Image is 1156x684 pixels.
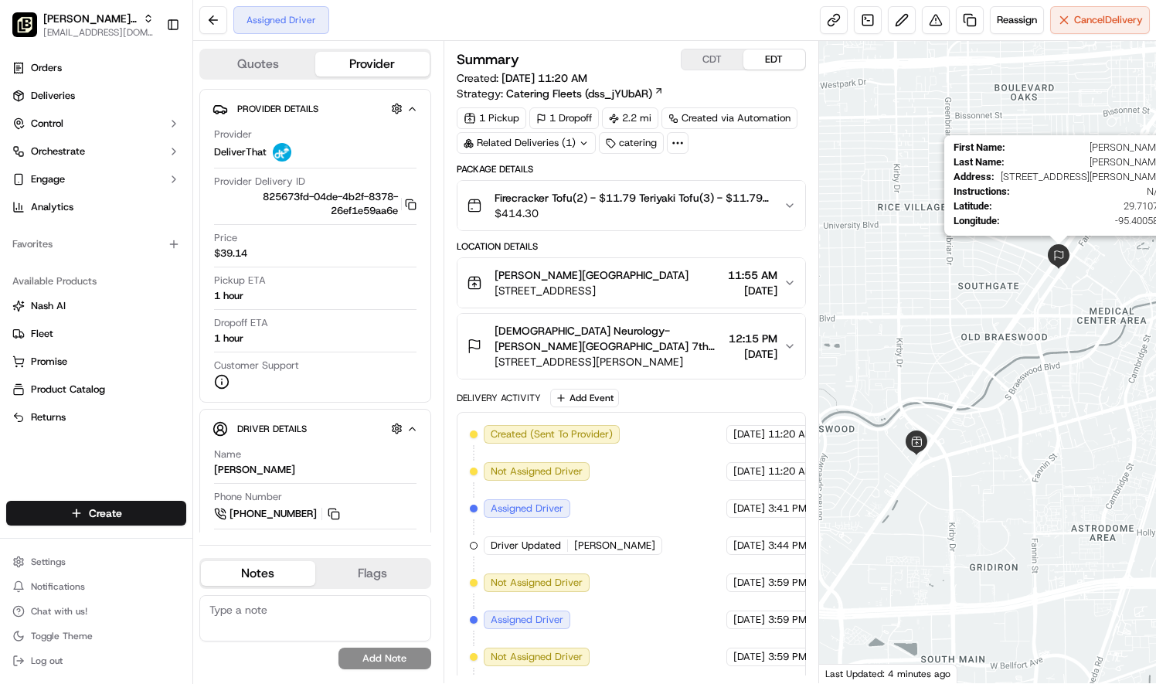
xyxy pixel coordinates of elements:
[529,107,599,129] div: 1 Dropoff
[43,11,137,26] button: [PERSON_NAME] Parent Org
[768,502,828,516] span: 3:41 PM EDT
[457,86,664,101] div: Strategy:
[6,405,186,430] button: Returns
[6,349,186,374] button: Promise
[6,650,186,672] button: Log out
[661,107,797,129] a: Created via Automation
[229,507,317,521] span: [PHONE_NUMBER]
[43,26,154,39] button: [EMAIL_ADDRESS][DOMAIN_NAME]
[501,71,587,85] span: [DATE] 11:20 AM
[315,52,430,77] button: Provider
[768,613,828,627] span: 3:59 PM EDT
[31,383,105,396] span: Product Catalog
[214,490,282,504] span: Phone Number
[201,52,315,77] button: Quotes
[31,61,62,75] span: Orders
[31,605,87,618] span: Chat with us!
[6,269,186,294] div: Available Products
[31,89,75,103] span: Deliveries
[997,13,1037,27] span: Reassign
[214,145,267,159] span: DeliverThat
[315,561,430,586] button: Flags
[6,377,186,402] button: Product Catalog
[31,655,63,667] span: Log out
[31,630,93,642] span: Toggle Theme
[12,327,180,341] a: Fleet
[31,200,73,214] span: Analytics
[457,181,805,230] button: Firecracker Tofu(2) - $11.79 Teriyaki Tofu(3) - $11.79 Sesame Tofu(2) - $11.79 Orange Chicken(5) ...
[491,613,563,627] span: Assigned Driver
[602,107,658,129] div: 2.2 mi
[1050,6,1150,34] button: CancelDelivery
[768,427,835,441] span: 11:20 AM EDT
[457,132,596,154] div: Related Deliveries (1)
[495,323,722,354] span: [DEMOGRAPHIC_DATA] Neurology- [PERSON_NAME][GEOGRAPHIC_DATA] 7th floor conference room [PERSON_NAME]
[6,232,186,257] div: Favorites
[31,145,85,158] span: Orchestrate
[491,465,583,478] span: Not Assigned Driver
[6,501,186,526] button: Create
[31,410,66,424] span: Returns
[733,613,765,627] span: [DATE]
[495,354,722,369] span: [STREET_ADDRESS][PERSON_NAME]
[6,625,186,647] button: Toggle Theme
[457,314,805,379] button: [DEMOGRAPHIC_DATA] Neurology- [PERSON_NAME][GEOGRAPHIC_DATA] 7th floor conference room [PERSON_NA...
[457,240,806,253] div: Location Details
[12,299,180,313] a: Nash AI
[733,576,765,590] span: [DATE]
[491,650,583,664] span: Not Assigned Driver
[954,141,1005,153] span: First Name :
[733,465,765,478] span: [DATE]
[819,664,957,683] div: Last Updated: 4 minutes ago
[12,383,180,396] a: Product Catalog
[550,389,619,407] button: Add Event
[214,274,266,288] span: Pickup ETA
[599,132,664,154] div: catering
[31,172,65,186] span: Engage
[237,103,318,115] span: Provider Details
[733,427,765,441] span: [DATE]
[212,416,418,441] button: Driver Details
[491,576,583,590] span: Not Assigned Driver
[728,283,777,298] span: [DATE]
[6,551,186,573] button: Settings
[31,580,85,593] span: Notifications
[214,463,295,477] div: [PERSON_NAME]
[31,327,53,341] span: Fleet
[457,163,806,175] div: Package Details
[12,355,180,369] a: Promise
[214,128,252,141] span: Provider
[214,231,237,245] span: Price
[214,447,241,461] span: Name
[31,355,67,369] span: Promise
[733,539,765,553] span: [DATE]
[212,96,418,121] button: Provider Details
[990,6,1044,34] button: Reassign
[457,258,805,308] button: [PERSON_NAME][GEOGRAPHIC_DATA][STREET_ADDRESS]11:55 AM[DATE]
[495,283,688,298] span: [STREET_ADDRESS]
[6,56,186,80] a: Orders
[214,175,305,189] span: Provider Delivery ID
[491,539,561,553] span: Driver Updated
[733,650,765,664] span: [DATE]
[768,576,828,590] span: 3:59 PM EDT
[768,465,835,478] span: 11:20 AM EDT
[31,117,63,131] span: Control
[506,86,652,101] span: Catering Fleets (dss_jYUbAR)
[6,83,186,108] a: Deliveries
[954,171,994,182] span: Address :
[954,156,1005,168] span: Last Name :
[12,410,180,424] a: Returns
[214,316,268,330] span: Dropoff ETA
[1074,13,1143,27] span: Cancel Delivery
[6,195,186,219] a: Analytics
[6,6,160,43] button: Pei Wei Parent Org[PERSON_NAME] Parent Org[EMAIL_ADDRESS][DOMAIN_NAME]
[733,502,765,516] span: [DATE]
[31,556,66,568] span: Settings
[6,576,186,597] button: Notifications
[201,561,315,586] button: Notes
[214,359,299,373] span: Customer Support
[729,331,777,346] span: 12:15 PM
